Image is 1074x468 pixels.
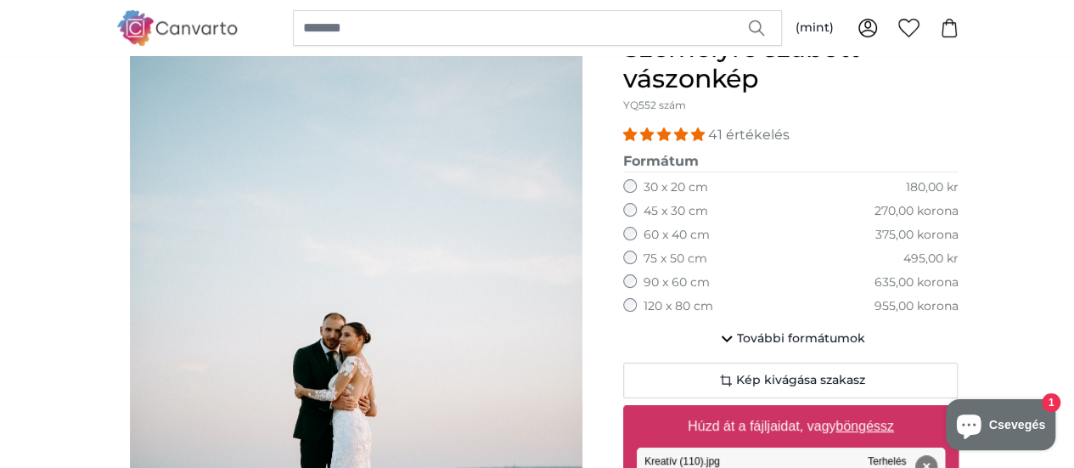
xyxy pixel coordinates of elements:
[623,322,959,356] button: További formátumok
[902,251,958,266] font: 495,00 kr
[644,227,710,242] font: 60 x 40 cm
[874,274,958,290] font: 635,00 korona
[688,419,835,433] font: Húzd át a fájljaidat, vagy
[796,20,834,35] font: (mint)
[623,363,959,398] button: Kép kivágása szakasz
[623,127,708,143] span: 4,98 csillag
[623,153,699,169] font: Formátum
[874,203,958,218] font: 270,00 korona
[736,372,865,387] font: Kép kivágása szakasz
[708,127,790,143] font: 41 értékelés
[941,399,1060,454] inbox-online-store-chat: Shopify webáruház chat
[644,251,707,266] font: 75 x 50 cm
[644,179,708,195] font: 30 x 20 cm
[644,298,713,313] font: 120 x 80 cm
[905,179,958,195] font: 180,00 kr
[644,203,708,218] font: 45 x 30 cm
[116,10,239,45] img: Canvarto
[835,419,894,433] font: böngéssz
[874,227,958,242] font: 375,00 korona
[782,13,847,43] button: (mint)
[874,298,958,313] font: 955,00 korona
[737,330,865,346] font: További formátumok
[644,274,710,290] font: 90 x 60 cm
[623,32,859,94] font: Személyre szabott vászonkép
[623,99,686,111] font: YQ552 szám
